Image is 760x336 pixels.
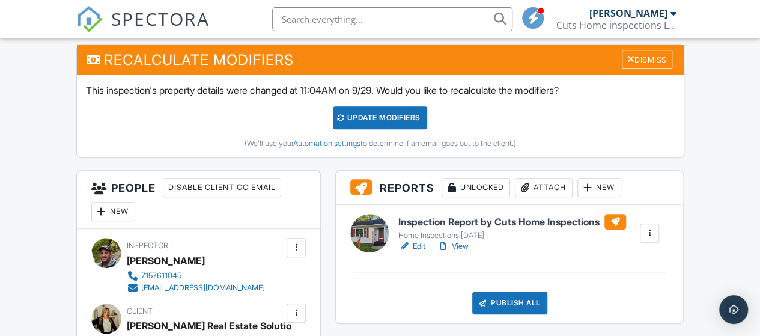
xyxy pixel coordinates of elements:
[86,139,675,148] div: (We'll use your to determine if an email goes out to the client.)
[293,139,360,148] a: Automation settings
[556,19,676,31] div: Cuts Home inspections LLC
[515,178,573,197] div: Attach
[622,50,672,69] div: Dismiss
[127,282,265,294] a: [EMAIL_ADDRESS][DOMAIN_NAME]
[333,106,427,129] div: UPDATE Modifiers
[76,6,103,32] img: The Best Home Inspection Software - Spectora
[91,202,135,221] div: New
[577,178,621,197] div: New
[127,270,265,282] a: 7157611045
[472,292,547,314] div: Publish All
[77,45,684,75] h3: Recalculate Modifiers
[127,241,168,250] span: Inspector
[437,240,469,252] a: View
[127,307,153,316] span: Client
[398,214,626,230] h6: Inspection Report by Cuts Home Inspections
[77,171,321,229] h3: People
[272,7,512,31] input: Search everything...
[127,252,205,270] div: [PERSON_NAME]
[719,295,748,324] div: Open Intercom Messenger
[336,171,683,205] h3: Reports
[111,6,210,31] span: SPECTORA
[398,214,626,240] a: Inspection Report by Cuts Home Inspections Home Inspections [DATE]
[163,178,281,197] div: Disable Client CC Email
[398,231,626,240] div: Home Inspections [DATE]
[589,7,667,19] div: [PERSON_NAME]
[141,271,181,281] div: 7157611045
[442,178,510,197] div: Unlocked
[76,16,210,41] a: SPECTORA
[77,75,684,157] div: This inspection's property details were changed at 11:04AM on 9/29. Would you like to recalculate...
[141,283,265,293] div: [EMAIL_ADDRESS][DOMAIN_NAME]
[398,240,425,252] a: Edit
